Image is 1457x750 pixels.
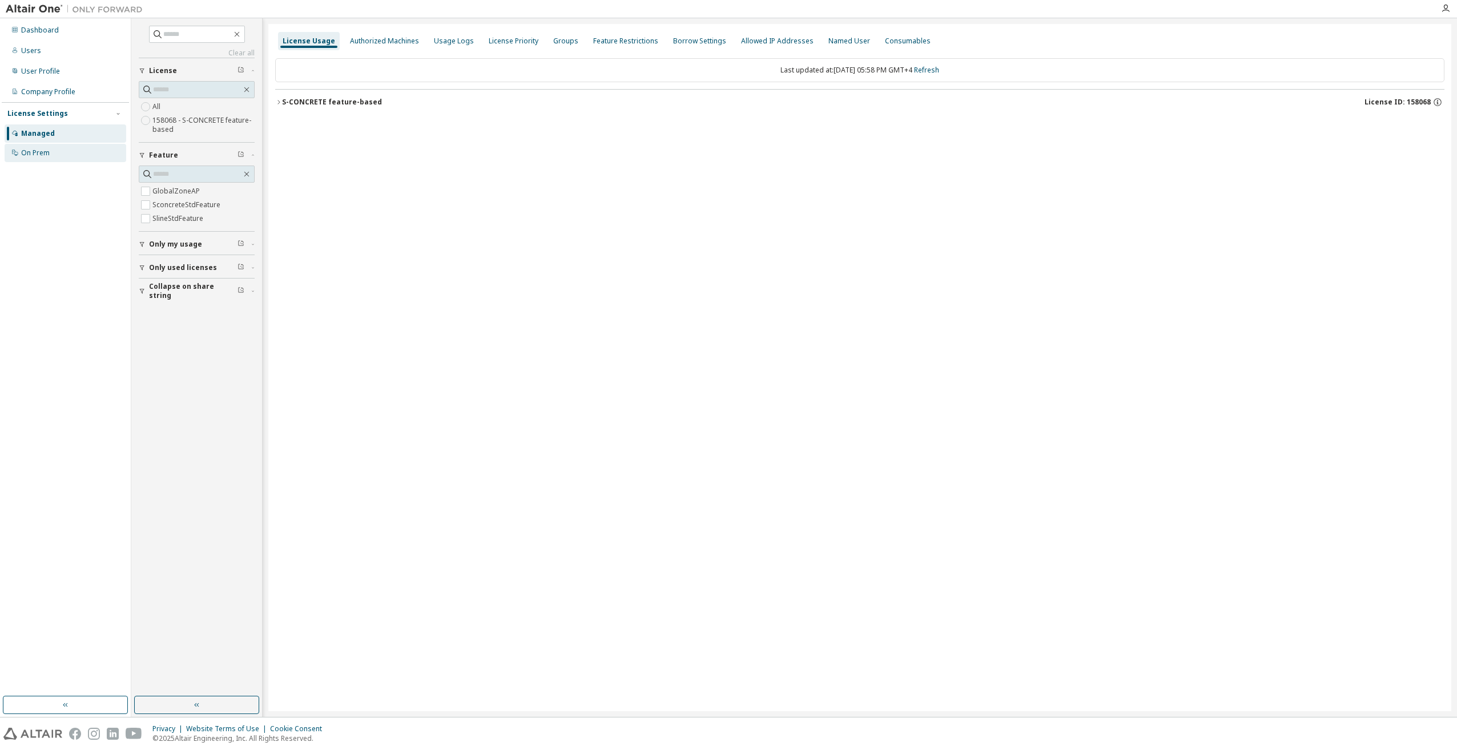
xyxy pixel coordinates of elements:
[152,100,163,114] label: All
[21,87,75,96] div: Company Profile
[275,58,1444,82] div: Last updated at: [DATE] 05:58 PM GMT+4
[828,37,870,46] div: Named User
[741,37,814,46] div: Allowed IP Addresses
[21,148,50,158] div: On Prem
[21,129,55,138] div: Managed
[1365,98,1431,107] span: License ID: 158068
[152,724,186,733] div: Privacy
[149,151,178,160] span: Feature
[350,37,419,46] div: Authorized Machines
[238,240,244,249] span: Clear filter
[139,58,255,83] button: License
[107,728,119,740] img: linkedin.svg
[152,212,206,225] label: SlineStdFeature
[914,65,939,75] a: Refresh
[489,37,538,46] div: License Priority
[238,287,244,296] span: Clear filter
[885,37,931,46] div: Consumables
[553,37,578,46] div: Groups
[149,282,238,300] span: Collapse on share string
[238,263,244,272] span: Clear filter
[275,90,1444,115] button: S-CONCRETE feature-basedLicense ID: 158068
[238,66,244,75] span: Clear filter
[88,728,100,740] img: instagram.svg
[152,114,255,136] label: 158068 - S-CONCRETE feature-based
[593,37,658,46] div: Feature Restrictions
[270,724,329,733] div: Cookie Consent
[126,728,142,740] img: youtube.svg
[149,66,177,75] span: License
[152,184,202,198] label: GlobalZoneAP
[139,143,255,168] button: Feature
[139,279,255,304] button: Collapse on share string
[21,67,60,76] div: User Profile
[139,232,255,257] button: Only my usage
[152,198,223,212] label: SconcreteStdFeature
[186,724,270,733] div: Website Terms of Use
[3,728,62,740] img: altair_logo.svg
[139,255,255,280] button: Only used licenses
[149,263,217,272] span: Only used licenses
[6,3,148,15] img: Altair One
[282,98,382,107] div: S-CONCRETE feature-based
[149,240,202,249] span: Only my usage
[434,37,474,46] div: Usage Logs
[139,49,255,58] a: Clear all
[238,151,244,160] span: Clear filter
[152,733,329,743] p: © 2025 Altair Engineering, Inc. All Rights Reserved.
[21,26,59,35] div: Dashboard
[7,109,68,118] div: License Settings
[69,728,81,740] img: facebook.svg
[283,37,335,46] div: License Usage
[21,46,41,55] div: Users
[673,37,726,46] div: Borrow Settings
